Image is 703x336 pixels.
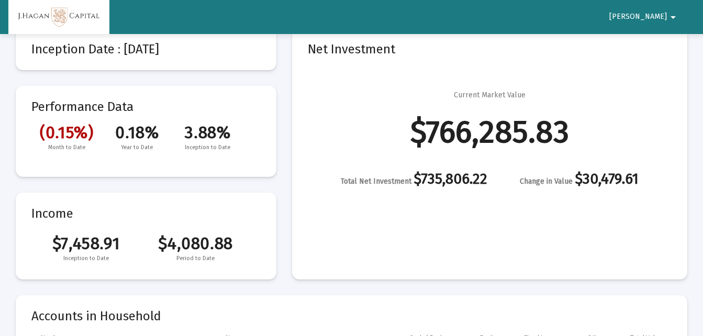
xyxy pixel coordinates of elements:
span: $7,458.91 [31,233,141,253]
span: Inception to Date [172,142,243,153]
div: $766,285.83 [410,127,569,137]
span: Year to Date [102,142,173,153]
span: Change in Value [520,177,573,186]
span: Inception to Date [31,253,141,264]
mat-card-title: Net Investment [308,44,672,54]
mat-card-title: Inception Date : [DATE] [31,44,261,54]
span: 0.18% [102,122,173,142]
span: (0.15%) [31,122,102,142]
button: [PERSON_NAME] [597,6,692,27]
div: Current Market Value [454,90,526,100]
mat-card-title: Performance Data [31,102,261,153]
span: Month to Date [31,142,102,153]
span: 3.88% [172,122,243,142]
img: Dashboard [16,7,102,28]
span: Period to Date [141,253,250,264]
span: Total Net Investment [341,177,411,186]
mat-card-title: Accounts in Household [31,311,672,321]
span: $4,080.88 [141,233,250,253]
mat-card-title: Income [31,208,261,219]
div: $30,479.61 [520,174,639,187]
div: $735,806.22 [341,174,487,187]
span: [PERSON_NAME] [609,13,667,21]
mat-icon: arrow_drop_down [667,7,679,28]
